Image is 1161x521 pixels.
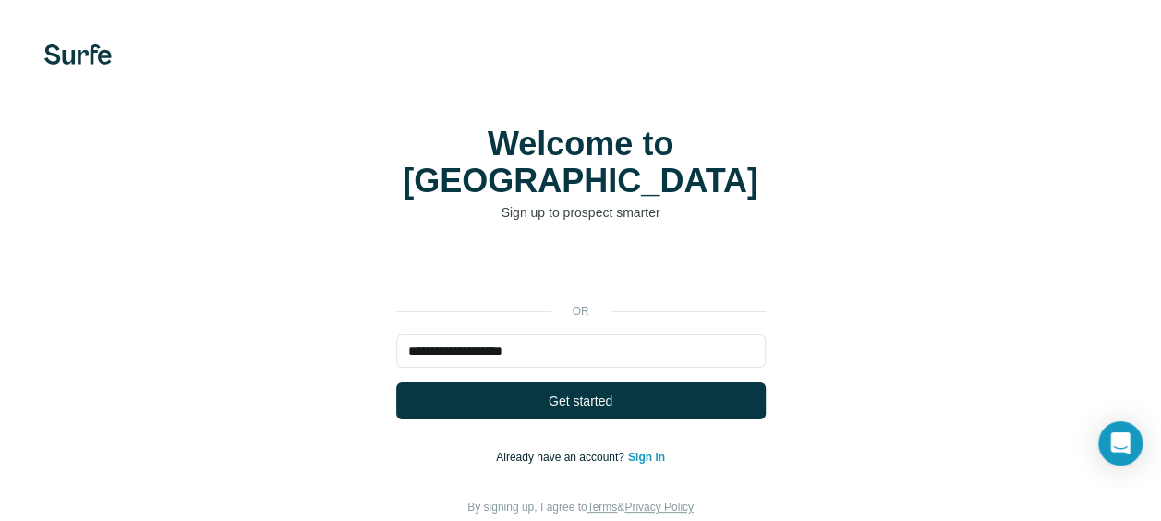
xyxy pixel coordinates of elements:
[624,501,694,514] a: Privacy Policy
[396,382,766,419] button: Get started
[44,44,112,65] img: Surfe's logo
[587,501,618,514] a: Terms
[551,303,611,320] p: or
[628,451,665,464] a: Sign in
[396,203,766,222] p: Sign up to prospect smarter
[549,392,612,410] span: Get started
[387,249,775,290] iframe: Bouton "Se connecter avec Google"
[1098,421,1143,466] div: Open Intercom Messenger
[467,501,694,514] span: By signing up, I agree to &
[496,451,628,464] span: Already have an account?
[396,126,766,200] h1: Welcome to [GEOGRAPHIC_DATA]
